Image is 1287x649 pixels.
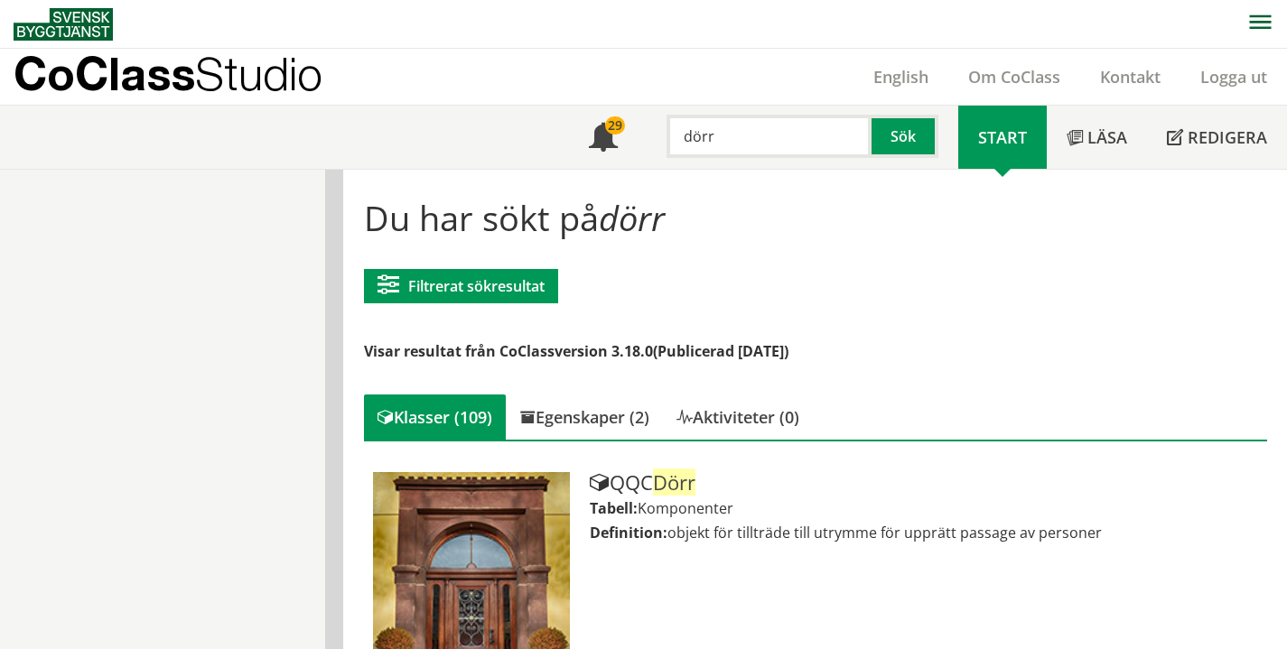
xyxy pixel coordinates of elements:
[667,115,872,158] input: Sök
[364,269,558,303] button: Filtrerat sökresultat
[653,341,788,361] span: (Publicerad [DATE])
[1087,126,1127,148] span: Läsa
[14,8,113,41] img: Svensk Byggtjänst
[506,394,663,440] div: Egenskaper (2)
[667,523,1102,542] span: objekt för tillträde till utrymme för upprätt passage av personer
[853,66,948,88] a: English
[589,125,618,153] span: Notifikationer
[1080,66,1180,88] a: Kontakt
[590,472,1276,494] div: QQC
[364,198,1267,237] h1: Du har sökt på
[1047,106,1147,169] a: Läsa
[569,106,638,169] a: 29
[590,523,667,542] label: Definition:
[958,106,1047,169] a: Start
[605,116,625,134] div: 29
[364,394,506,440] div: Klasser (109)
[1188,126,1267,148] span: Redigera
[978,126,1027,148] span: Start
[653,468,695,496] span: Dörr
[195,47,322,100] span: Studio
[872,115,938,158] button: Sök
[364,341,653,361] span: Visar resultat från CoClassversion 3.18.0
[14,49,361,105] a: CoClassStudio
[1147,106,1287,169] a: Redigera
[1180,66,1287,88] a: Logga ut
[638,498,733,518] span: Komponenter
[663,394,813,440] div: Aktiviteter (0)
[14,63,322,84] p: CoClass
[948,66,1080,88] a: Om CoClass
[599,194,665,241] span: dörr
[590,498,638,518] label: Tabell:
